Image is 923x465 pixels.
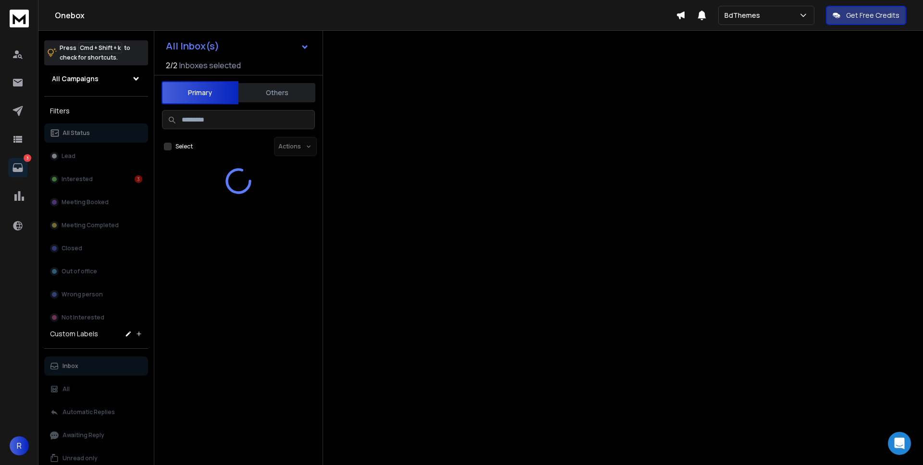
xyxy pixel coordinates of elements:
[179,60,241,71] h3: Inboxes selected
[10,10,29,27] img: logo
[846,11,899,20] p: Get Free Credits
[10,436,29,455] button: R
[162,81,238,104] button: Primary
[24,154,31,162] p: 3
[50,329,98,339] h3: Custom Labels
[175,143,193,150] label: Select
[166,60,177,71] span: 2 / 2
[724,11,764,20] p: BdThemes
[44,104,148,118] h3: Filters
[44,69,148,88] button: All Campaigns
[826,6,906,25] button: Get Free Credits
[238,82,315,103] button: Others
[888,432,911,455] div: Open Intercom Messenger
[166,41,219,51] h1: All Inbox(s)
[52,74,99,84] h1: All Campaigns
[60,43,130,62] p: Press to check for shortcuts.
[8,158,27,177] a: 3
[78,42,122,53] span: Cmd + Shift + k
[55,10,676,21] h1: Onebox
[158,37,317,56] button: All Inbox(s)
